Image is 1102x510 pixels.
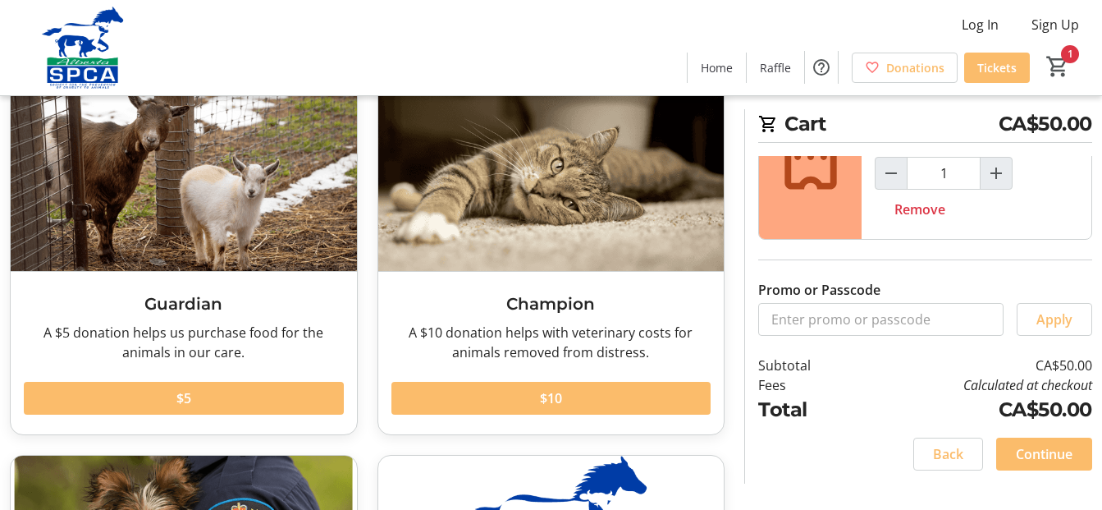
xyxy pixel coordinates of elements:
button: Back [913,438,983,471]
button: Apply [1017,303,1092,336]
td: Fees [758,375,855,395]
span: CA$50.00 [999,109,1092,139]
span: Apply [1036,310,1072,329]
span: Log In [962,15,999,34]
img: Alberta SPCA's Logo [10,7,156,89]
td: CA$50.00 [855,356,1092,375]
span: $5 [176,388,191,408]
button: $5 [24,382,344,415]
img: Guardian [11,76,357,271]
div: Total Tickets: 20 [862,75,1091,239]
span: Continue [1016,444,1072,464]
h3: Guardian [24,292,344,316]
div: A $5 donation helps us purchase food for the animals in our care. [24,323,344,362]
img: Champion [378,76,725,271]
td: Total [758,395,855,425]
a: Raffle [747,53,804,83]
label: Promo or Passcode [758,280,880,300]
td: Subtotal [758,356,855,375]
a: Home [688,53,746,83]
span: Raffle [760,59,791,76]
button: Increment by one [981,158,1012,189]
td: CA$50.00 [855,395,1092,425]
span: Back [933,444,963,464]
input: Raffle Ticket (20 for $50.00) Quantity [907,157,981,190]
span: Sign Up [1031,15,1079,34]
span: Remove [894,200,945,219]
td: Calculated at checkout [855,375,1092,395]
a: Tickets [964,53,1030,83]
button: Log In [949,11,1012,38]
button: Remove [875,193,965,226]
button: Sign Up [1018,11,1092,38]
button: Decrement by one [876,158,907,189]
h2: Cart [758,109,1092,143]
button: $10 [391,382,711,415]
span: $10 [540,388,562,408]
span: Donations [886,59,944,76]
span: Home [701,59,733,76]
h3: Champion [391,292,711,316]
span: Tickets [977,59,1017,76]
button: Continue [996,438,1092,471]
input: Enter promo or passcode [758,303,1004,336]
button: Cart [1043,52,1072,81]
button: Help [805,51,838,84]
div: A $10 donation helps with veterinary costs for animals removed from distress. [391,323,711,362]
a: Donations [852,53,958,83]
